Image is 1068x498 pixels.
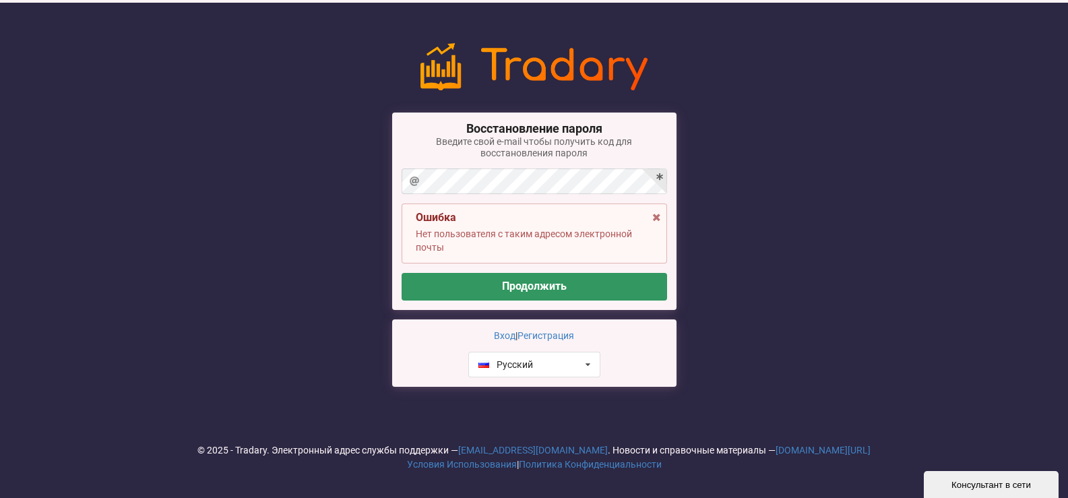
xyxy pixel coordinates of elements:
[420,43,648,90] img: logo-noslogan-1ad60627477bfbe4b251f00f67da6d4e.png
[519,459,662,470] a: Политика Конфиденциальности
[924,468,1061,498] iframe: chat widget
[458,445,608,456] a: [EMAIL_ADDRESS][DOMAIN_NAME]
[478,360,533,369] div: Русский
[416,227,653,254] p: Нет пользователя с таким адресом электронной почты
[9,443,1059,472] div: © 2025 - Tradary. Электронный адрес службы поддержки — . Новости и справочные материалы — |
[416,211,653,224] div: Ошибка
[402,121,667,159] h3: Восстановление пароля
[402,136,667,159] div: Введите свой e-mail чтобы получить код для восстановления пароля
[517,330,574,341] a: Регистрация
[407,459,517,470] a: Условия Использования
[402,273,667,301] button: Продолжить
[494,330,515,341] a: Вход
[776,445,871,456] a: [DOMAIN_NAME][URL]
[402,329,667,342] p: |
